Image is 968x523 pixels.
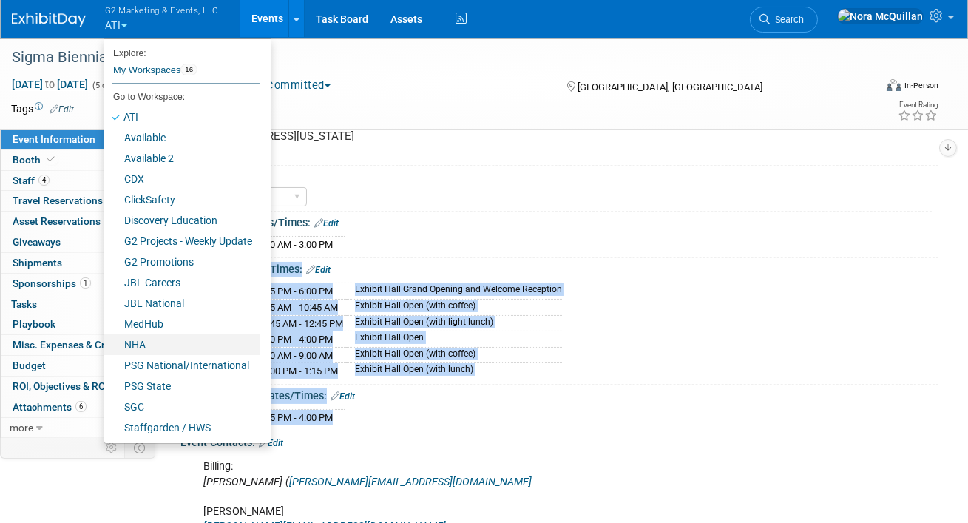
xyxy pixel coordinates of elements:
[104,148,260,169] a: Available 2
[180,385,938,404] div: Booth Dismantle Dates/Times:
[346,299,562,315] td: Exhibit Hall Open (with coffee)
[13,339,128,351] span: Misc. Expenses & Credits
[13,133,95,145] span: Event Information
[1,356,155,376] a: Budget
[104,87,260,107] li: Go to Workspace:
[104,376,260,397] a: PSG State
[13,154,58,166] span: Booth
[750,7,818,33] a: Search
[257,286,333,297] span: 4:15 PM - 6:00 PM
[252,239,333,250] span: 10:00 AM - 3:00 PM
[99,438,125,457] td: Personalize Event Tab Strip
[104,397,260,417] a: SGC
[180,258,938,277] div: Exhibit Hall Dates/Times:
[91,81,122,90] span: (5 days)
[346,363,562,379] td: Exhibit Hall Open (with lunch)
[1,274,155,294] a: Sponsorships1
[104,334,260,355] a: NHA
[7,44,859,71] div: Sigma Biennial Convention
[259,438,283,448] a: Edit
[11,78,89,91] span: [DATE] [DATE]
[1,232,155,252] a: Giveaways
[104,210,260,231] a: Discovery Education
[203,476,289,488] i: [PERSON_NAME] (
[50,104,74,115] a: Edit
[197,129,480,143] pre: [STREET_ADDRESS][US_STATE]
[802,77,938,99] div: Event Format
[1,150,155,170] a: Booth
[104,169,260,189] a: CDX
[104,417,260,438] a: Staffgarden / HWS
[1,294,155,314] a: Tasks
[47,155,55,163] i: Booth reservation complete
[104,272,260,293] a: JBL Careers
[104,44,260,58] li: Explore:
[257,334,333,345] span: 2:30 PM - 4:00 PM
[257,302,338,313] span: 9:15 AM - 10:45 AM
[346,331,562,348] td: Exhibit Hall Open
[346,347,562,363] td: Exhibit Hall Open (with coffee)
[1,335,155,355] a: Misc. Expenses & Credits
[13,277,91,289] span: Sponsorships
[10,422,33,433] span: more
[43,78,57,90] span: to
[112,58,260,83] a: My Workspaces16
[257,318,343,329] span: 11:45 AM - 12:45 PM
[898,101,938,109] div: Event Rating
[13,175,50,186] span: Staff
[257,412,333,423] span: 1:15 PM - 4:00 PM
[306,265,331,275] a: Edit
[346,315,562,331] td: Exhibit Hall Open (with light lunch)
[331,391,355,402] a: Edit
[1,129,155,149] a: Event Information
[104,293,260,314] a: JBL National
[837,8,924,24] img: Nora McQuillan
[13,318,55,330] span: Playbook
[1,212,155,232] a: Asset Reservations
[578,81,762,92] span: [GEOGRAPHIC_DATA], [GEOGRAPHIC_DATA]
[1,253,155,273] a: Shipments
[13,380,112,392] span: ROI, Objectives & ROO
[1,377,155,397] a: ROI, Objectives & ROO
[12,13,86,27] img: ExhibitDay
[13,215,101,227] span: Asset Reservations
[75,401,87,412] span: 6
[13,195,103,206] span: Travel Reservations
[180,212,938,231] div: Booth Set-up Dates/Times:
[770,14,804,25] span: Search
[104,189,260,210] a: ClickSafety
[1,314,155,334] a: Playbook
[13,257,62,269] span: Shipments
[257,350,333,361] span: 8:00 AM - 9:00 AM
[104,127,260,148] a: Available
[180,431,938,451] div: Event Contacts:
[887,79,901,91] img: Format-Inperson.png
[314,218,339,229] a: Edit
[104,107,260,127] a: ATI
[105,2,219,18] span: G2 Marketing & Events, LLC
[13,401,87,413] span: Attachments
[13,360,46,371] span: Budget
[11,101,74,116] td: Tags
[1,171,155,191] a: Staff4
[38,175,50,186] span: 4
[80,277,91,289] span: 1
[1,418,155,438] a: more
[104,252,260,272] a: G2 Promotions
[257,365,338,377] span: 12:00 PM - 1:15 PM
[104,231,260,252] a: G2 Projects - Weekly Update
[904,80,938,91] div: In-Person
[289,476,532,488] a: [PERSON_NAME][EMAIL_ADDRESS][DOMAIN_NAME]
[248,78,336,93] button: Committed
[13,236,61,248] span: Giveaways
[181,166,932,184] div: Event Tier:
[125,438,155,457] td: Toggle Event Tabs
[346,283,562,300] td: Exhibit Hall Grand Opening and Welcome Reception
[11,298,37,310] span: Tasks
[1,397,155,417] a: Attachments6
[104,314,260,334] a: MedHub
[104,355,260,376] a: PSG National/International
[1,191,155,211] a: Travel Reservations
[180,64,197,75] span: 16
